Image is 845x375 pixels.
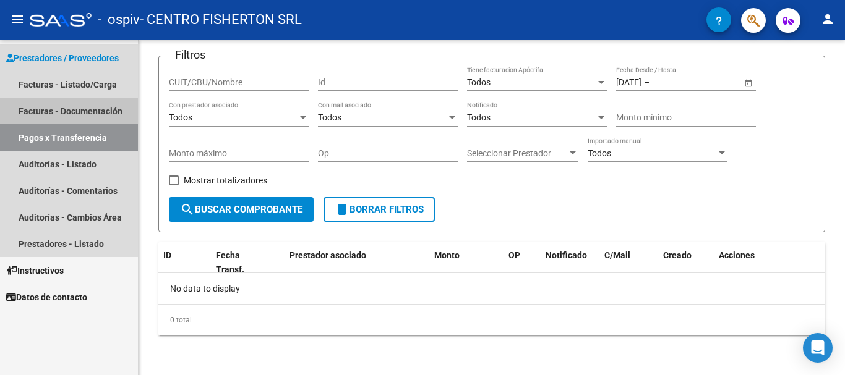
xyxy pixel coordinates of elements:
[184,173,267,188] span: Mostrar totalizadores
[211,242,267,283] datatable-header-cell: Fecha Transf.
[169,197,314,222] button: Buscar Comprobante
[604,250,630,260] span: C/Mail
[169,46,212,64] h3: Filtros
[169,112,192,122] span: Todos
[616,77,641,88] input: Start date
[663,250,692,260] span: Creado
[658,242,714,283] datatable-header-cell: Creado
[324,197,435,222] button: Borrar Filtros
[467,77,491,87] span: Todos
[467,112,491,122] span: Todos
[285,242,429,283] datatable-header-cell: Prestador asociado
[180,202,195,217] mat-icon: search
[599,242,658,283] datatable-header-cell: C/Mail
[335,202,350,217] mat-icon: delete
[180,204,302,215] span: Buscar Comprobante
[504,242,541,283] datatable-header-cell: OP
[158,273,825,304] div: No data to display
[467,148,567,159] span: Seleccionar Prestador
[714,242,825,283] datatable-header-cell: Acciones
[546,250,587,260] span: Notificado
[719,250,755,260] span: Acciones
[163,250,171,260] span: ID
[644,77,650,88] span: –
[508,250,520,260] span: OP
[434,250,460,260] span: Monto
[290,250,366,260] span: Prestador asociado
[803,333,833,363] div: Open Intercom Messenger
[10,12,25,27] mat-icon: menu
[588,148,611,158] span: Todos
[140,6,302,33] span: - CENTRO FISHERTON SRL
[6,264,64,277] span: Instructivos
[158,305,825,335] div: 0 total
[6,51,119,65] span: Prestadores / Proveedores
[429,242,504,283] datatable-header-cell: Monto
[98,6,140,33] span: - ospiv
[541,242,599,283] datatable-header-cell: Notificado
[652,77,713,88] input: End date
[158,242,211,283] datatable-header-cell: ID
[335,204,424,215] span: Borrar Filtros
[820,12,835,27] mat-icon: person
[318,112,341,122] span: Todos
[742,76,755,89] button: Open calendar
[216,250,244,274] span: Fecha Transf.
[6,290,87,304] span: Datos de contacto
